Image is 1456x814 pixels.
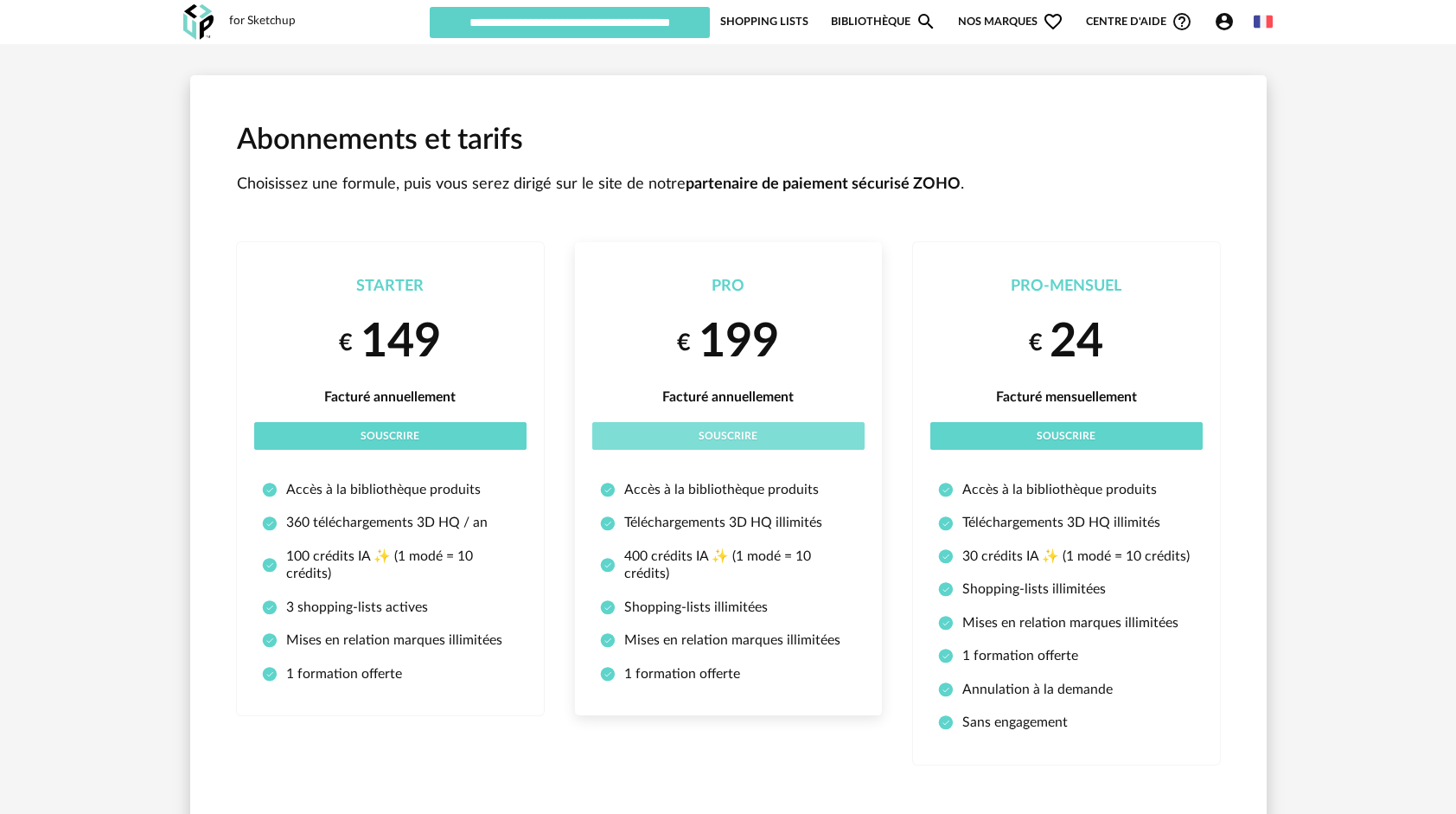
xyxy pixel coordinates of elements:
[996,390,1137,404] span: Facturé mensuellement
[1214,11,1242,32] span: Account Circle icon
[1043,11,1063,32] span: Heart Outline icon
[600,548,857,583] li: 400 crédits IA ✨ (1 modé = 10 crédits)
[600,481,857,498] li: Accès à la bibliothèque produits
[930,422,1203,450] button: Souscrire
[916,11,936,32] span: Magnify icon
[339,328,353,358] small: €
[600,599,857,616] li: Shopping-lists illimitées
[938,514,1195,531] li: Téléchargements 3D HQ illimités
[237,175,1220,195] p: Choisissez une formule, puis vous serez dirigé sur le site de notre .
[600,665,857,683] li: 1 formation offerte
[699,431,757,441] span: Souscrire
[938,714,1195,731] li: Sans engagement
[600,514,857,531] li: Téléchargements 3D HQ illimités
[262,631,519,649] li: Mises en relation marques illimitées
[262,514,519,531] li: 360 téléchargements 3D HQ / an
[938,681,1195,698] li: Annulation à la demande
[938,580,1195,598] li: Shopping-lists illimitées
[262,599,519,616] li: 3 shopping-lists actives
[592,422,865,450] button: Souscrire
[262,665,519,683] li: 1 formation offerte
[254,422,527,450] button: Souscrire
[938,481,1195,498] li: Accès à la bibliothèque produits
[1050,319,1103,366] span: 24
[831,5,936,38] a: BibliothèqueMagnify icon
[361,431,419,441] span: Souscrire
[1254,12,1273,31] img: fr
[237,122,1220,160] h1: Abonnements et tarifs
[229,14,296,29] div: for Sketchup
[720,5,808,38] a: Shopping Lists
[183,4,214,40] img: OXP
[592,277,865,297] div: Pro
[938,548,1195,565] li: 30 crédits IA ✨ (1 modé = 10 crédits)
[324,390,456,404] span: Facturé annuellement
[254,277,527,297] div: Starter
[662,390,794,404] span: Facturé annuellement
[958,5,1063,38] span: Nos marques
[262,481,519,498] li: Accès à la bibliothèque produits
[938,614,1195,631] li: Mises en relation marques illimitées
[1037,431,1095,441] span: Souscrire
[1214,11,1235,32] span: Account Circle icon
[262,548,519,583] li: 100 crédits IA ✨ (1 modé = 10 crédits)
[361,319,441,366] span: 149
[1086,11,1192,32] span: Centre d'aideHelp Circle Outline icon
[1029,328,1043,358] small: €
[1172,11,1192,32] span: Help Circle Outline icon
[677,328,691,358] small: €
[938,647,1195,664] li: 1 formation offerte
[600,631,857,649] li: Mises en relation marques illimitées
[699,319,779,366] span: 199
[686,176,961,192] strong: partenaire de paiement sécurisé ZOHO
[930,277,1203,297] div: Pro-Mensuel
